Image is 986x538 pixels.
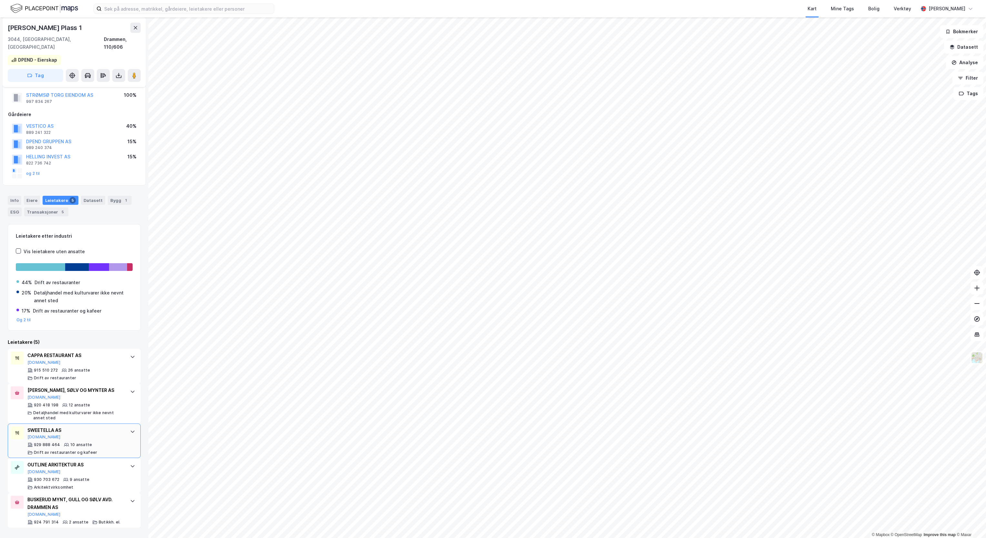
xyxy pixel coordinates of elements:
div: 100% [124,91,136,99]
div: 5 [59,209,66,215]
button: Tags [953,87,983,100]
input: Søk på adresse, matrikkel, gårdeiere, leietakere eller personer [102,4,274,14]
div: Detaljhandel med kulturvarer ikke nevnt annet sted [34,289,132,304]
div: Drift av restauranter [35,279,80,286]
div: Drift av restauranter og kafeer [33,307,101,315]
div: 1 [123,197,129,204]
iframe: Chat Widget [954,507,986,538]
button: Bokmerker [940,25,983,38]
div: Drift av restauranter [34,375,76,381]
div: 15% [127,138,136,145]
div: Leietakere (5) [8,338,141,346]
button: [DOMAIN_NAME] [27,434,61,440]
div: Datasett [81,196,105,205]
div: Leietakere etter industri [16,232,133,240]
div: Detaljhandel med kulturvarer ikke nevnt annet sted [33,410,124,421]
div: 12 ansatte [69,403,90,408]
button: Tag [8,69,63,82]
button: Analyse [946,56,983,69]
div: DPEND - Eierskap [18,56,57,64]
div: 10 ansatte [70,442,92,447]
div: ESG [8,207,22,216]
div: Drammen, 110/606 [104,35,141,51]
div: Vis leietakere uten ansatte [24,248,85,255]
div: Butikkh. el. [99,520,120,525]
div: CAPPA RESTAURANT AS [27,352,124,359]
div: [PERSON_NAME] [929,5,965,13]
img: logo.f888ab2527a4732fd821a326f86c7f29.svg [10,3,78,14]
div: Bygg [108,196,132,205]
div: 5 [69,197,76,204]
a: OpenStreetMap [891,533,922,537]
img: Z [971,352,983,364]
div: 915 510 272 [34,368,58,373]
div: 44% [22,279,32,286]
div: Transaksjoner [24,207,68,216]
div: SWEETELLA AS [27,426,124,434]
div: Kontrollprogram for chat [954,507,986,538]
div: Gårdeiere [8,111,140,118]
button: Datasett [944,41,983,54]
div: Leietakere [43,196,78,205]
div: 17% [22,307,30,315]
div: Eiere [24,196,40,205]
div: Verktøy [894,5,911,13]
button: [DOMAIN_NAME] [27,512,61,517]
div: 15% [127,153,136,161]
a: Improve this map [924,533,956,537]
div: 9 ansatte [70,477,89,482]
a: Mapbox [872,533,890,537]
div: 26 ansatte [68,368,90,373]
button: Filter [952,72,983,85]
div: 929 888 464 [34,442,60,447]
div: 930 703 672 [34,477,59,482]
div: 822 736 742 [26,161,51,166]
div: 997 834 267 [26,99,52,104]
div: OUTLINE ARKITEKTUR AS [27,461,124,469]
button: [DOMAIN_NAME] [27,360,61,365]
div: Drift av restauranter og kafeer [34,450,97,455]
button: [DOMAIN_NAME] [27,395,61,400]
div: 20% [22,289,31,297]
div: 889 241 322 [26,130,51,135]
div: Info [8,196,21,205]
div: 2 ansatte [69,520,88,525]
div: BUSKERUD MYNT, GULL OG SØLV AVD. DRAMMEN AS [27,496,124,511]
div: 40% [126,122,136,130]
div: [PERSON_NAME] Plass 1 [8,23,83,33]
button: Og 2 til [16,317,31,323]
button: [DOMAIN_NAME] [27,469,61,474]
div: Bolig [868,5,880,13]
div: 920 418 198 [34,403,58,408]
div: 989 240 374 [26,145,52,150]
div: Mine Tags [831,5,854,13]
div: Arkitektvirksomhet [34,485,74,490]
div: 3044, [GEOGRAPHIC_DATA], [GEOGRAPHIC_DATA] [8,35,104,51]
div: 924 791 314 [34,520,59,525]
div: Kart [808,5,817,13]
div: [PERSON_NAME], SØLV OG MYNTER AS [27,386,124,394]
